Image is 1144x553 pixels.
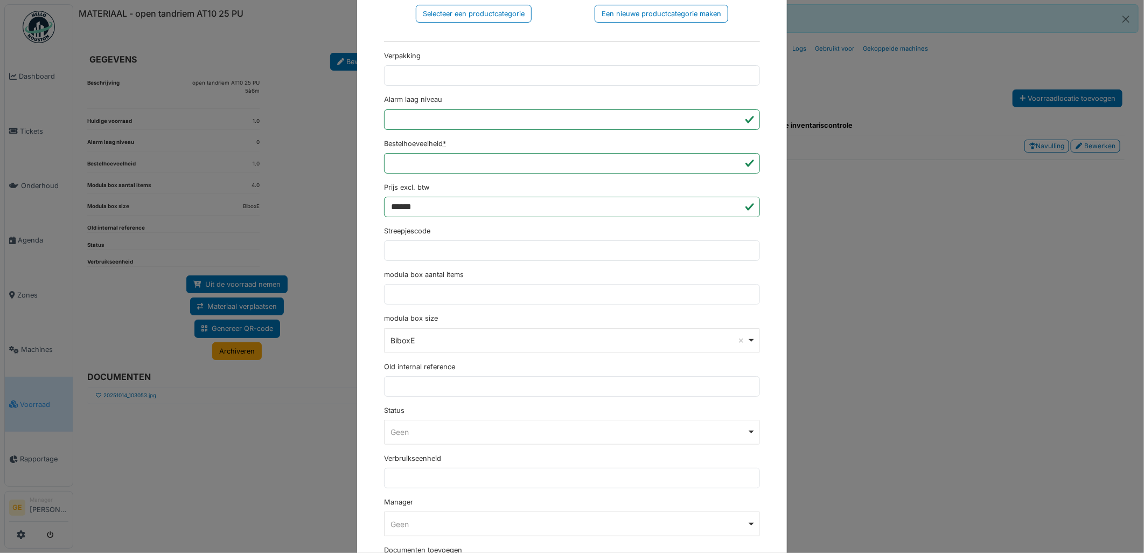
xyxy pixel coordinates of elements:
div: Geen [391,426,747,438]
label: Streepjescode [384,226,430,236]
label: modula box aantal items [384,269,464,280]
label: Verbruikseenheid [384,453,441,464]
label: Bestelhoeveelheid [384,139,446,149]
label: Alarm laag niveau [384,94,442,105]
label: Prijs excl. btw [384,182,429,192]
div: Een nieuwe productcategorie maken [595,5,728,23]
label: Status [384,405,404,416]
button: Remove item: 'BiboxE' [736,335,747,346]
label: Manager [384,497,413,507]
div: BiboxE [391,335,747,346]
label: Old internal reference [384,362,455,372]
div: Selecteer een productcategorie [416,5,532,23]
label: modula box size [384,313,438,323]
div: Geen [391,519,747,530]
label: Verpakking [384,51,421,61]
abbr: Verplicht [443,140,446,148]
